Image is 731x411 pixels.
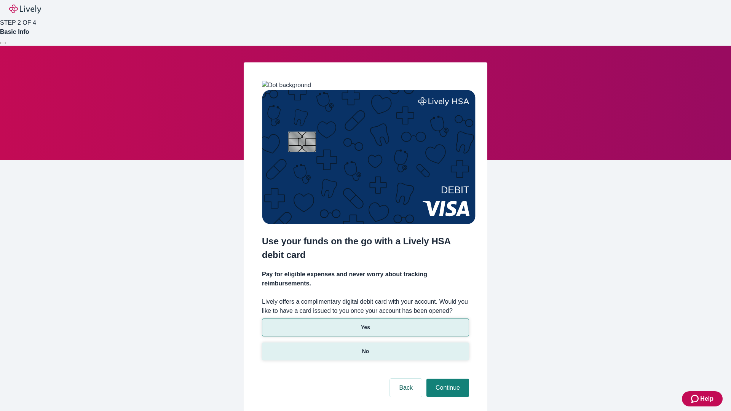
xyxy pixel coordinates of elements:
[262,342,469,360] button: No
[700,394,713,403] span: Help
[682,391,723,406] button: Zendesk support iconHelp
[362,347,369,355] p: No
[361,323,370,331] p: Yes
[262,90,476,224] img: Debit card
[262,297,469,315] label: Lively offers a complimentary digital debit card with your account. Would you like to have a card...
[9,5,41,14] img: Lively
[262,270,469,288] h4: Pay for eligible expenses and never worry about tracking reimbursements.
[390,379,422,397] button: Back
[262,81,311,90] img: Dot background
[262,234,469,262] h2: Use your funds on the go with a Lively HSA debit card
[691,394,700,403] svg: Zendesk support icon
[262,319,469,336] button: Yes
[426,379,469,397] button: Continue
